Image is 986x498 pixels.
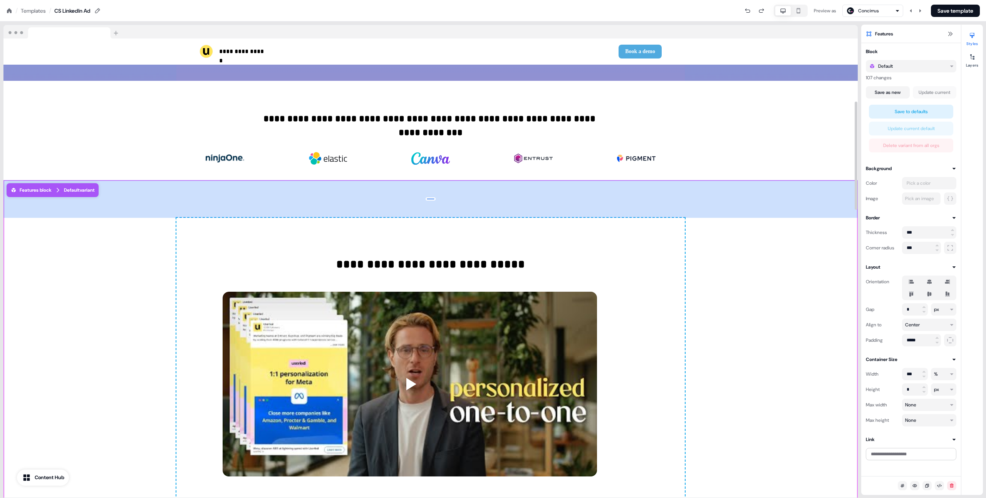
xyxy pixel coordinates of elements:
[866,48,878,55] div: Block
[866,192,899,205] div: Image
[866,356,897,363] div: Container Size
[54,7,91,15] div: CS LinkedIn Ad
[866,214,956,222] button: Border
[49,7,51,15] div: /
[200,137,662,180] div: ImageImageImageImageImage
[931,5,980,17] button: Save template
[905,416,916,424] div: None
[434,45,662,58] div: Book a demo
[866,226,899,239] div: Thickness
[902,192,941,205] button: Pick an image
[866,48,956,55] button: Block
[866,383,899,396] div: Height
[934,306,939,313] div: px
[866,436,875,443] div: Link
[17,470,69,486] button: Content Hub
[961,29,983,46] button: Styles
[10,186,52,194] div: Features block
[619,45,662,58] button: Book a demo
[902,177,956,189] button: Pick a color
[866,165,956,172] button: Background
[904,195,936,202] div: Pick an image
[866,399,899,411] div: Max width
[309,143,347,174] img: Image
[866,356,956,363] button: Container Size
[21,7,46,15] a: Templates
[866,436,956,443] button: Link
[858,7,879,15] div: Concirrus
[866,60,956,72] button: Default
[866,263,880,271] div: Layout
[514,143,553,174] img: Image
[206,143,244,174] img: Image
[866,177,899,189] div: Color
[934,386,939,393] div: px
[905,179,932,187] div: Pick a color
[866,319,899,331] div: Align to
[866,303,899,316] div: Gap
[866,86,910,99] button: Save as new
[15,7,18,15] div: /
[866,242,899,254] div: Corner radius
[905,321,920,329] div: Center
[866,214,880,222] div: Border
[814,7,836,15] div: Preview as
[934,370,938,378] div: %
[869,105,953,119] button: Save to defaults
[866,276,899,288] div: Orientation
[3,25,122,39] img: Browser topbar
[878,62,893,70] div: Default
[411,143,450,174] img: Image
[866,334,899,346] div: Padding
[875,30,893,38] span: Features
[866,414,899,426] div: Max height
[866,263,956,271] button: Layout
[866,74,956,82] div: 107 changes
[842,5,903,17] button: Concirrus
[64,186,95,194] div: Default variant
[866,368,899,380] div: Width
[35,474,64,481] div: Content Hub
[617,143,656,174] img: Image
[961,51,983,68] button: Layers
[905,401,916,409] div: None
[866,165,892,172] div: Background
